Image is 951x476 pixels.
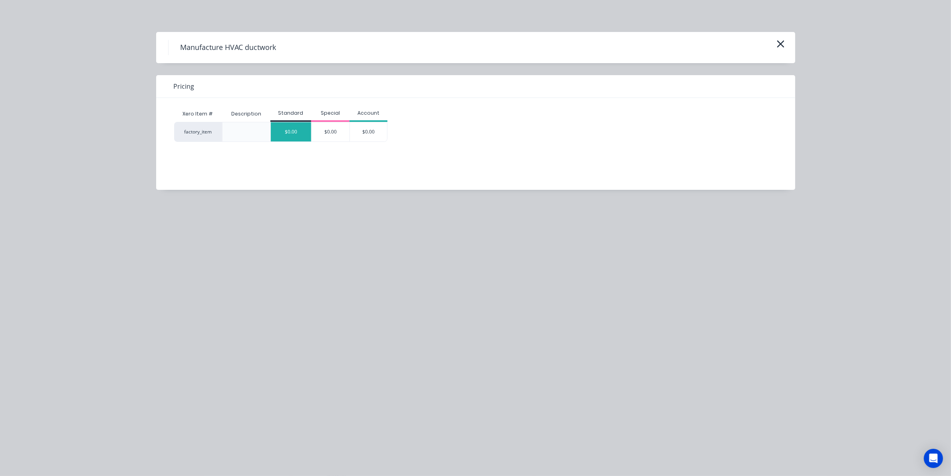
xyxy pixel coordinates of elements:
div: $0.00 [271,122,311,141]
div: factory_item [174,122,222,142]
div: $0.00 [350,122,387,141]
div: Open Intercom Messenger [924,449,943,468]
div: Description [225,104,268,124]
div: Xero Item # [174,106,222,122]
div: $0.00 [312,122,349,141]
h4: Manufacture HVAC ductwork [168,40,288,55]
span: Pricing [174,82,195,91]
div: Account [349,110,388,117]
div: Standard [270,110,311,117]
div: Special [311,110,349,117]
